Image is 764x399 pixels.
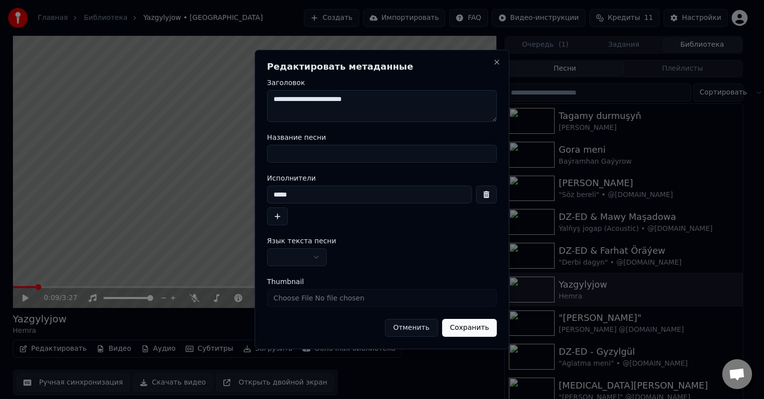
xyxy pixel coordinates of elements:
span: Язык текста песни [267,237,336,244]
label: Заголовок [267,79,497,86]
span: Thumbnail [267,278,304,285]
button: Отменить [384,319,438,337]
h2: Редактировать метаданные [267,62,497,71]
button: Сохранить [442,319,497,337]
label: Название песни [267,134,497,141]
label: Исполнители [267,175,497,182]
